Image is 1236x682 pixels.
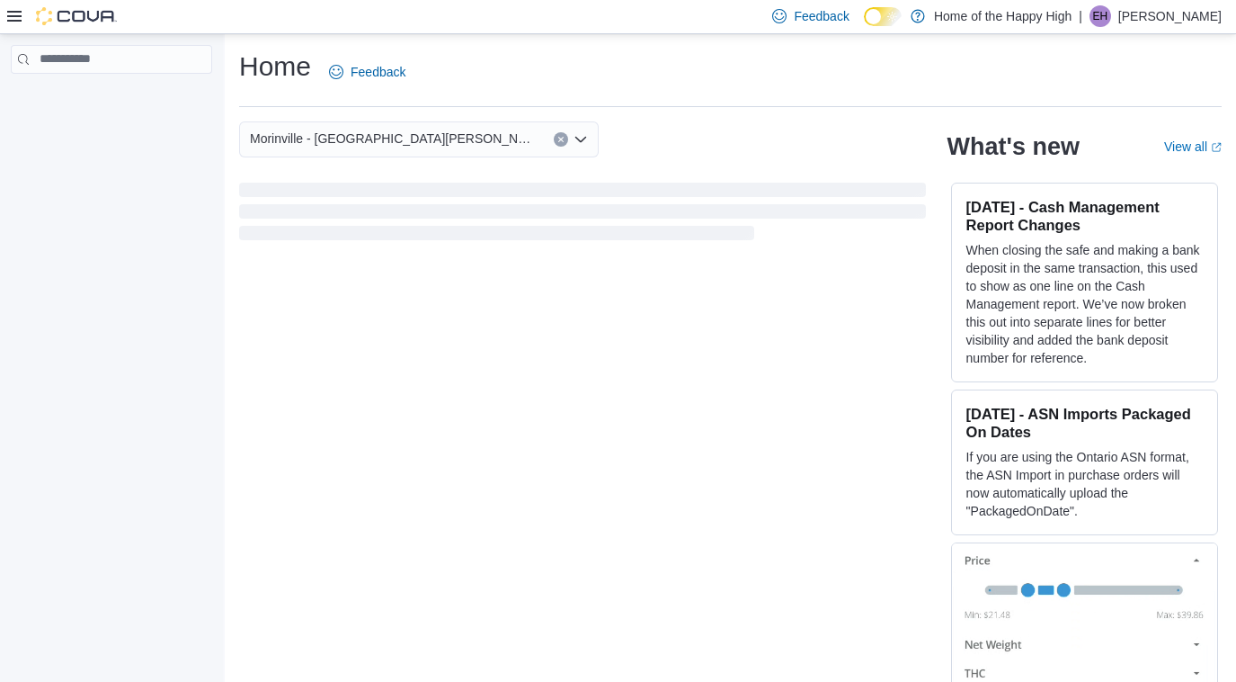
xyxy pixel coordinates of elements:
[1089,5,1111,27] div: Evelyn Horner
[554,132,568,147] button: Clear input
[864,26,865,27] span: Dark Mode
[794,7,849,25] span: Feedback
[322,54,413,90] a: Feedback
[1079,5,1082,27] p: |
[864,7,902,26] input: Dark Mode
[1211,142,1222,153] svg: External link
[1164,139,1222,154] a: View allExternal link
[239,49,311,85] h1: Home
[239,186,926,244] span: Loading
[250,128,536,149] span: Morinville - [GEOGRAPHIC_DATA][PERSON_NAME] - [GEOGRAPHIC_DATA]
[1118,5,1222,27] p: [PERSON_NAME]
[934,5,1071,27] p: Home of the Happy High
[574,132,588,147] button: Open list of options
[966,405,1203,441] h3: [DATE] - ASN Imports Packaged On Dates
[1093,5,1108,27] span: EH
[11,77,212,121] nav: Complex example
[966,448,1203,520] p: If you are using the Ontario ASN format, the ASN Import in purchase orders will now automatically...
[947,132,1080,161] h2: What's new
[36,7,117,25] img: Cova
[351,63,405,81] span: Feedback
[966,241,1203,367] p: When closing the safe and making a bank deposit in the same transaction, this used to show as one...
[966,198,1203,234] h3: [DATE] - Cash Management Report Changes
